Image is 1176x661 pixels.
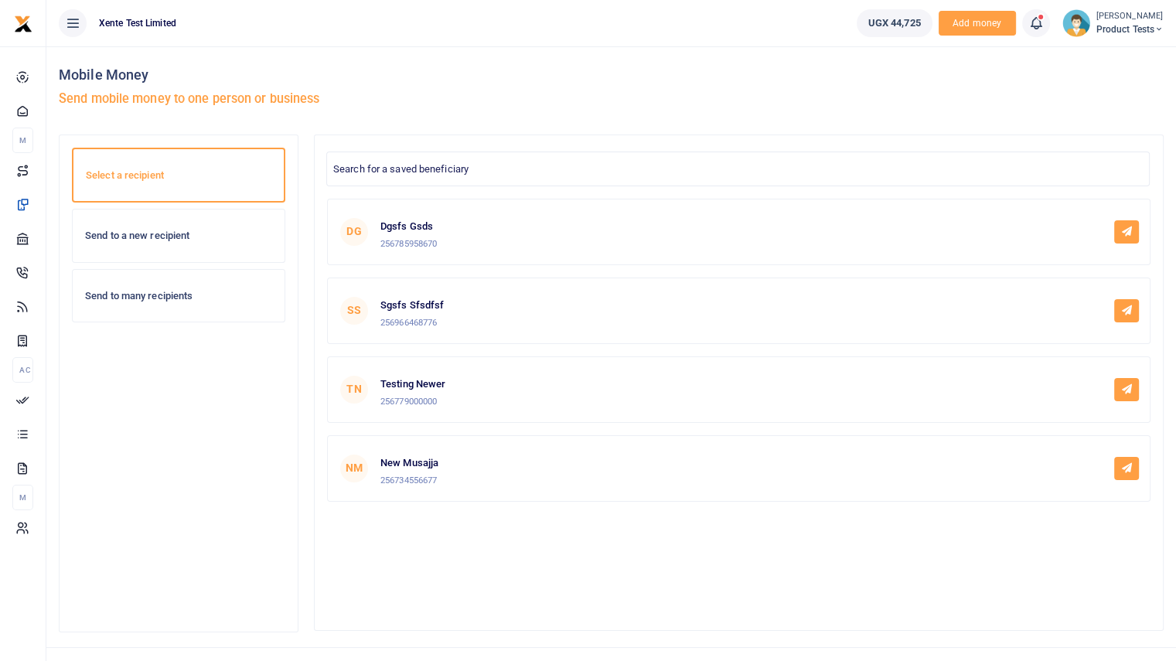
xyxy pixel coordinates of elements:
[939,11,1016,36] li: Toup your wallet
[380,220,437,233] h6: Dgsfs Gsds
[1062,9,1090,37] img: profile-user
[72,269,285,323] a: Send to many recipients
[340,376,368,404] span: TN
[86,169,271,182] h6: Select a recipient
[340,455,368,482] span: NM
[939,16,1016,28] a: Add money
[380,457,438,469] h6: New Musajja
[850,9,939,37] li: Wallet ballance
[1096,22,1164,36] span: Product Tests
[326,152,1150,186] span: Search for a saved beneficiary
[939,11,1016,36] span: Add money
[14,17,32,29] a: logo-small logo-large logo-large
[857,9,932,37] a: UGX 44,725
[85,290,272,302] h6: Send to many recipients
[380,378,445,390] h6: Testing Newer
[72,148,285,203] a: Select a recipient
[12,357,33,383] li: Ac
[380,299,444,312] h6: Sgsfs Sfsdfsf
[380,238,437,249] small: 256785958670
[59,91,605,107] h5: Send mobile money to one person or business
[380,475,437,486] small: 256734556677
[12,128,33,153] li: M
[868,15,921,31] span: UGX 44,725
[1062,9,1164,37] a: profile-user [PERSON_NAME] Product Tests
[93,16,182,30] span: Xente Test Limited
[327,156,1149,180] span: Search for a saved beneficiary
[59,66,605,83] h4: Mobile Money
[333,163,469,175] span: Search for a saved beneficiary
[14,15,32,33] img: logo-small
[380,396,437,407] small: 256779000000
[12,485,33,510] li: M
[1096,10,1164,23] small: [PERSON_NAME]
[72,209,285,263] a: Send to a new recipient
[85,230,272,242] h6: Send to a new recipient
[340,297,368,325] span: SS
[340,218,368,246] span: DG
[380,317,437,328] small: 256966468776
